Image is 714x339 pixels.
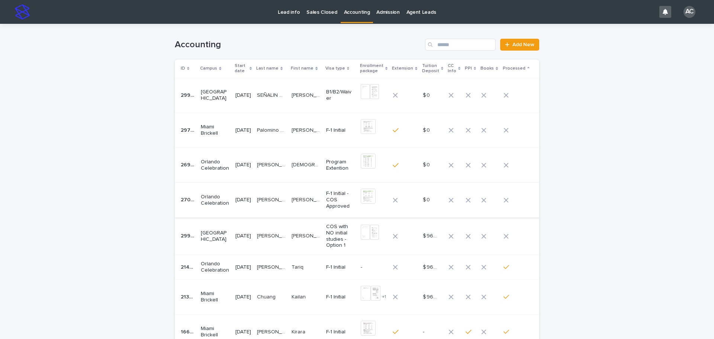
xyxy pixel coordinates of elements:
[175,113,541,148] tr: 2978129781 Miami Brickell[DATE]Palomino VivasPalomino Vivas [PERSON_NAME][PERSON_NAME] F-1 Initia...
[256,64,279,73] p: Last name
[15,4,30,19] img: stacker-logo-s-only.png
[181,263,196,271] p: 21403
[326,89,355,102] p: B1/B2/Waiver
[423,231,438,239] p: $ 960.00
[201,230,229,243] p: [GEOGRAPHIC_DATA]
[257,292,277,300] p: Chuang
[235,233,251,239] p: [DATE]
[423,126,431,134] p: $ 0
[423,91,431,99] p: $ 0
[292,126,322,134] p: [PERSON_NAME]
[235,162,251,168] p: [DATE]
[512,42,534,47] span: Add New
[684,6,695,18] div: AC
[326,294,355,300] p: F-1 Initial
[500,39,539,51] a: Add New
[257,263,287,271] p: ALABDULWAHAB
[175,39,422,50] h1: Accounting
[181,327,196,335] p: 16614
[181,126,196,134] p: 29781
[257,327,287,335] p: [PERSON_NAME]
[235,197,251,203] p: [DATE]
[382,295,386,299] span: + 1
[292,195,322,203] p: Kyran Raquel
[292,160,322,168] p: [DEMOGRAPHIC_DATA]
[480,64,494,73] p: Books
[201,124,229,137] p: Miami Brickell
[235,264,251,271] p: [DATE]
[181,195,196,203] p: 27000
[465,64,472,73] p: PPI
[326,264,355,271] p: F-1 Initial
[201,194,229,207] p: Orlando Celebration
[326,127,355,134] p: F-1 Initial
[326,191,355,209] p: F-1 Initial - COS Approved
[175,148,541,183] tr: 2696026960 Orlando Celebration[DATE][PERSON_NAME][PERSON_NAME] [DEMOGRAPHIC_DATA][DEMOGRAPHIC_DAT...
[235,329,251,335] p: [DATE]
[175,183,541,218] tr: 2700027000 Orlando Celebration[DATE][PERSON_NAME][PERSON_NAME] [PERSON_NAME] [PERSON_NAME][PERSON...
[257,195,287,203] p: BARROS MIRANDA
[325,64,345,73] p: Visa type
[448,62,456,76] p: CC Info
[292,231,322,239] p: Javier Danilo
[503,64,525,73] p: Processed
[235,62,248,76] p: Start date
[257,231,287,239] p: MARTINEZ SUAREZ
[392,64,413,73] p: Extension
[291,64,313,73] p: First name
[201,89,229,102] p: [GEOGRAPHIC_DATA]
[175,217,541,255] tr: 2997729977 [GEOGRAPHIC_DATA][DATE][PERSON_NAME][PERSON_NAME] [PERSON_NAME][PERSON_NAME] COS with ...
[326,224,355,249] p: COS with NO initial studies - Option 1
[201,159,229,172] p: Orlando Celebration
[292,91,322,99] p: MELISSA DEL CARMEN
[181,231,196,239] p: 29977
[181,64,185,73] p: ID
[201,291,229,303] p: Miami Brickell
[292,263,305,271] p: Tariq
[200,64,217,73] p: Campus
[422,62,439,76] p: Tuition Deposit
[235,294,251,300] p: [DATE]
[423,292,438,300] p: $ 960.00
[423,327,426,335] p: -
[423,263,438,271] p: $ 960.00
[361,264,387,271] p: -
[235,127,251,134] p: [DATE]
[201,261,229,274] p: Orlando Celebration
[360,62,383,76] p: Enrollment package
[181,292,196,300] p: 21345
[425,39,496,51] input: Search
[292,292,307,300] p: Kailan
[326,159,355,172] p: Program Extention
[201,326,229,338] p: Miami Brickell
[423,160,431,168] p: $ 0
[181,160,196,168] p: 26960
[257,160,287,168] p: SAVASTANO NAVES
[181,91,196,99] p: 29987
[235,92,251,99] p: [DATE]
[175,279,541,314] tr: 2134521345 Miami Brickell[DATE]ChuangChuang KailanKailan F-1 Initial+1$ 960.00$ 960.00
[257,126,287,134] p: Palomino Vivas
[292,327,307,335] p: Kirara
[423,195,431,203] p: $ 0
[257,91,287,99] p: SEÑALIN QUICHIMBO
[326,329,355,335] p: F-1 Initial
[175,255,541,280] tr: 2140321403 Orlando Celebration[DATE][PERSON_NAME][PERSON_NAME] TariqTariq F-1 Initial-$ 960.00$ 9...
[175,78,541,113] tr: 2998729987 [GEOGRAPHIC_DATA][DATE]SEÑALIN QUICHIMBOSEÑALIN QUICHIMBO [PERSON_NAME] DEL [PERSON_NA...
